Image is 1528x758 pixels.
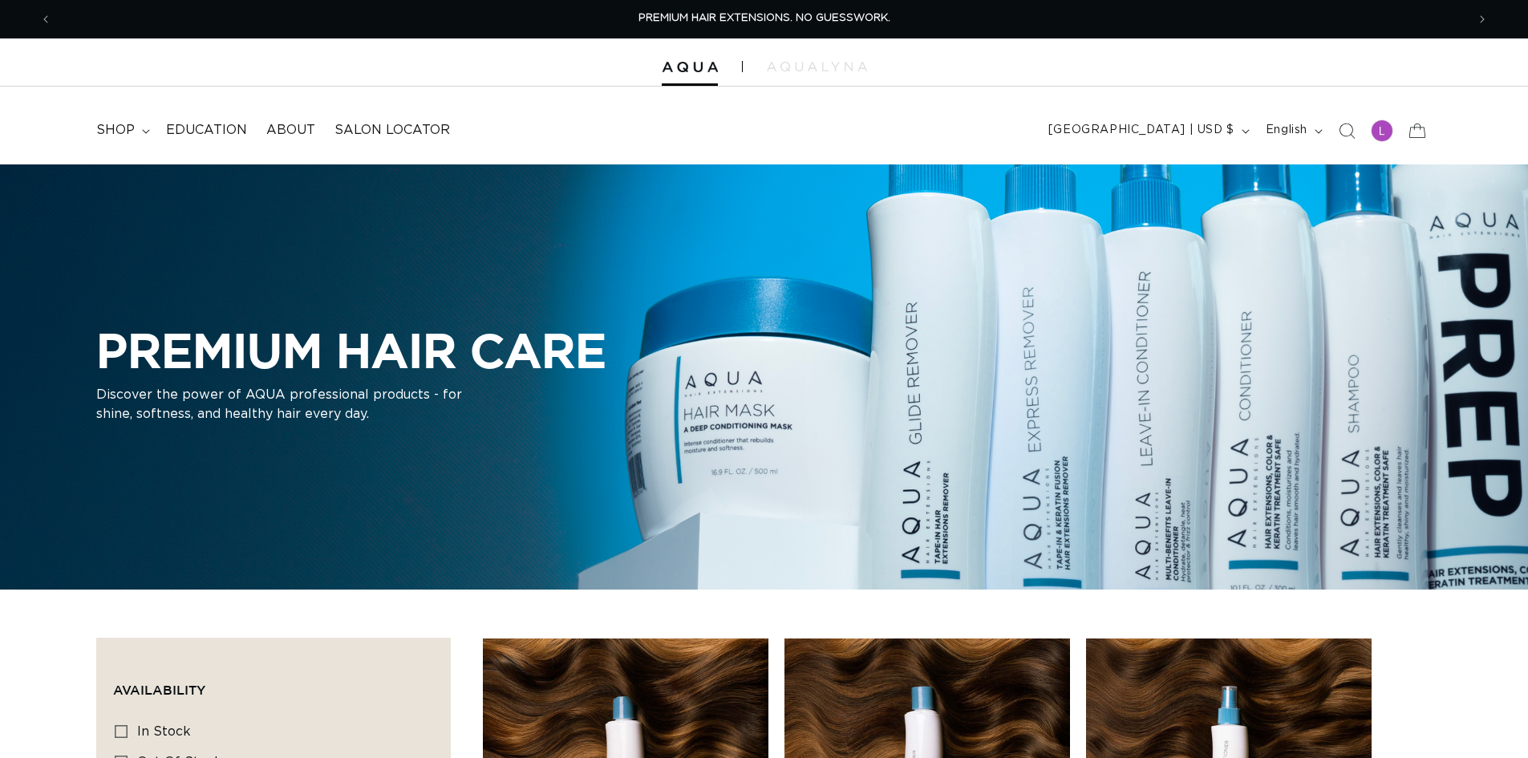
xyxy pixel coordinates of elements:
p: Discover the power of AQUA professional products - for shine, softness, and healthy hair every day. [96,385,497,424]
a: Salon Locator [325,112,460,148]
span: Availability [113,683,205,697]
span: shop [96,122,135,139]
span: PREMIUM HAIR EXTENSIONS. NO GUESSWORK. [638,13,890,23]
span: About [266,122,315,139]
img: Aqua Hair Extensions [662,62,718,73]
span: English [1266,122,1307,139]
a: About [257,112,325,148]
button: [GEOGRAPHIC_DATA] | USD $ [1039,116,1256,146]
span: [GEOGRAPHIC_DATA] | USD $ [1048,122,1234,139]
span: In stock [137,725,191,738]
h2: PREMIUM HAIR CARE [96,322,606,379]
span: Salon Locator [334,122,450,139]
img: aqualyna.com [767,62,867,71]
a: Education [156,112,257,148]
button: English [1256,116,1329,146]
button: Next announcement [1465,4,1500,34]
span: Education [166,122,247,139]
summary: shop [87,112,156,148]
summary: Search [1329,113,1364,148]
button: Previous announcement [28,4,63,34]
summary: Availability (0 selected) [113,655,434,712]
